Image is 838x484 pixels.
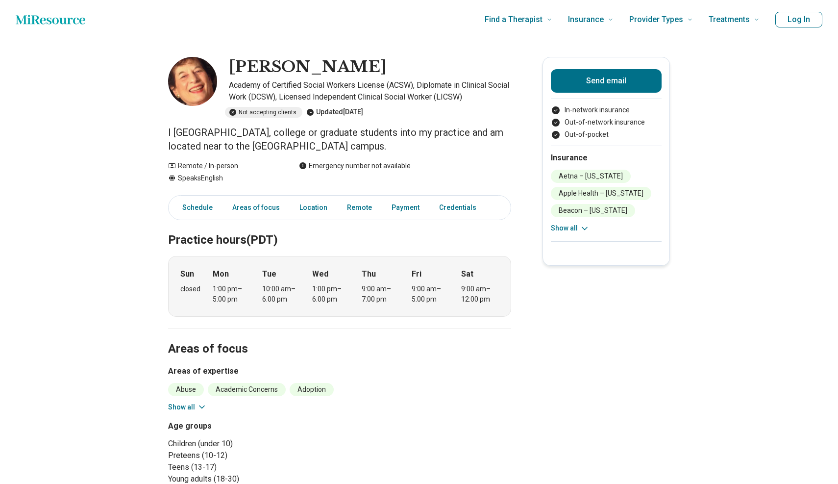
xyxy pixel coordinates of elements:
[386,198,425,218] a: Payment
[551,129,662,140] li: Out-of-pocket
[168,438,336,450] li: Children (under 10)
[412,268,421,280] strong: Fri
[306,107,363,118] div: Updated [DATE]
[551,117,662,127] li: Out-of-network insurance
[362,284,399,305] div: 9:00 am – 7:00 pm
[551,105,662,115] li: In-network insurance
[229,57,387,77] h1: [PERSON_NAME]
[171,198,219,218] a: Schedule
[551,223,590,233] button: Show all
[168,208,511,249] h2: Practice hours (PDT)
[229,79,511,103] p: Academy of Certified Social Workers License (ACSW), Diplomate in Clinical Social Work (DCSW), Lic...
[551,170,631,183] li: Aetna – [US_STATE]
[461,284,499,305] div: 9:00 am – 12:00 pm
[412,284,449,305] div: 9:00 am – 5:00 pm
[168,461,336,473] li: Teens (13-17)
[168,450,336,461] li: Preteens (10-12)
[362,268,376,280] strong: Thu
[168,383,204,396] li: Abuse
[168,126,511,153] p: I [GEOGRAPHIC_DATA], college or graduate students into my practice and am located near to the [GE...
[568,13,604,26] span: Insurance
[16,10,85,29] a: Home page
[262,268,276,280] strong: Tue
[299,161,411,171] div: Emergency number not available
[180,268,194,280] strong: Sun
[168,402,207,412] button: Show all
[775,12,822,27] button: Log In
[433,198,488,218] a: Credentials
[551,152,662,164] h2: Insurance
[629,13,683,26] span: Provider Types
[213,268,229,280] strong: Mon
[551,204,635,217] li: Beacon – [US_STATE]
[290,383,334,396] li: Adoption
[168,365,511,377] h3: Areas of expertise
[262,284,300,305] div: 10:00 am – 6:00 pm
[461,268,473,280] strong: Sat
[213,284,250,305] div: 1:00 pm – 5:00 pm
[225,107,302,118] div: Not accepting clients
[208,383,286,396] li: Academic Concerns
[312,268,328,280] strong: Wed
[168,420,336,432] h3: Age groups
[341,198,378,218] a: Remote
[168,161,279,171] div: Remote / In-person
[168,317,511,357] h2: Areas of focus
[709,13,750,26] span: Treatments
[551,69,662,93] button: Send email
[312,284,350,305] div: 1:00 pm – 6:00 pm
[168,57,217,106] img: Jill Cole, Academy of Certified Social Workers License (ACSW)
[226,198,286,218] a: Areas of focus
[294,198,333,218] a: Location
[168,256,511,317] div: When does the program meet?
[180,284,200,294] div: closed
[551,105,662,140] ul: Payment options
[168,173,279,183] div: Speaks English
[551,187,651,200] li: Apple Health – [US_STATE]
[485,13,542,26] span: Find a Therapist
